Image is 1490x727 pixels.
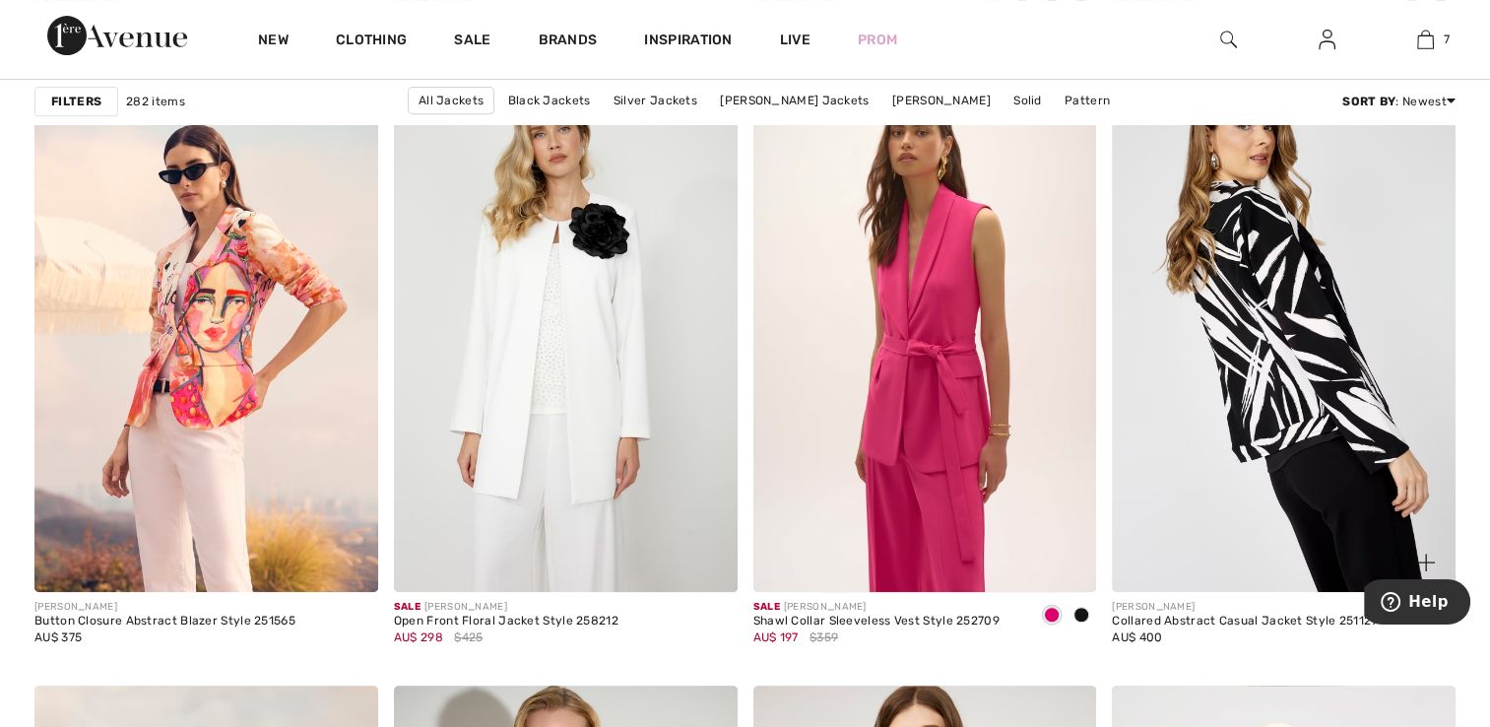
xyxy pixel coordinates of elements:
a: Prom [858,30,897,50]
a: Black Jackets [498,88,601,113]
span: $425 [454,628,483,646]
span: Sale [394,601,421,613]
a: Collared Abstract Casual Jacket Style 251129. Black/White [1112,77,1456,592]
img: Open Front Floral Jacket Style 258212. Off White [394,77,738,592]
span: AU$ 375 [34,630,82,644]
div: [PERSON_NAME] [753,600,1000,615]
div: [PERSON_NAME] [1112,600,1378,615]
a: [PERSON_NAME] Jackets [710,88,878,113]
img: My Info [1319,28,1335,51]
img: 1ère Avenue [47,16,187,55]
div: Button Closure Abstract Blazer Style 251565 [34,615,295,628]
a: Solid [1004,88,1052,113]
a: All Jackets [408,87,494,114]
div: [PERSON_NAME] [34,600,295,615]
iframe: Opens a widget where you can find more information [1364,579,1470,628]
div: Open Front Floral Jacket Style 258212 [394,615,618,628]
a: Sale [454,32,490,52]
div: Shawl Collar Sleeveless Vest Style 252709 [753,615,1000,628]
a: Clothing [336,32,407,52]
a: Live [780,30,810,50]
div: [PERSON_NAME] [394,600,618,615]
span: 282 items [126,93,185,110]
span: AU$ 400 [1112,630,1162,644]
span: AU$ 197 [753,630,799,644]
div: : Newest [1342,93,1456,110]
img: plus_v2.svg [1417,554,1435,571]
img: Shawl Collar Sleeveless Vest Style 252709. Geranium [753,77,1097,592]
span: 7 [1444,31,1450,48]
a: 7 [1377,28,1473,51]
img: search the website [1220,28,1237,51]
div: Geranium [1037,600,1067,632]
a: [PERSON_NAME] [882,88,1001,113]
a: Brands [539,32,598,52]
a: Pattern [1055,88,1120,113]
span: AU$ 298 [394,630,443,644]
span: Sale [753,601,780,613]
div: Black [1067,600,1096,632]
strong: Sort By [1342,95,1395,108]
img: My Bag [1417,28,1434,51]
img: Button Closure Abstract Blazer Style 251565. Pink/orange [34,77,378,592]
a: Silver Jackets [604,88,707,113]
div: Collared Abstract Casual Jacket Style 251129 [1112,615,1378,628]
strong: Filters [51,93,101,110]
a: New [258,32,289,52]
span: $359 [810,628,838,646]
a: Sign In [1303,28,1351,52]
span: Inspiration [644,32,732,52]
